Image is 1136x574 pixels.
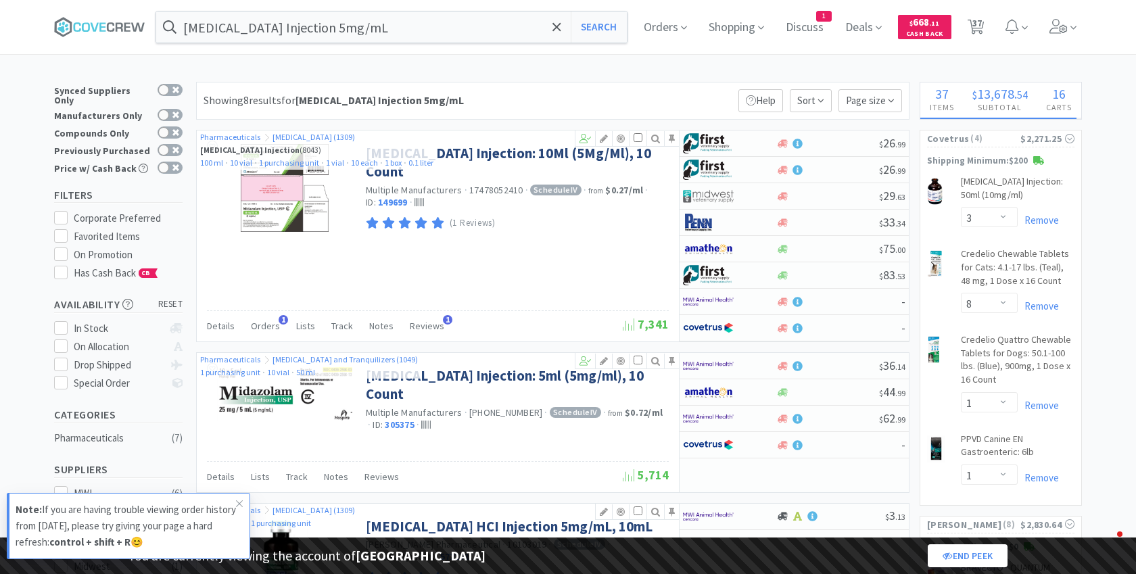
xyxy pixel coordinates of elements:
img: e1133ece90fa4a959c5ae41b0808c578_9.png [683,212,734,233]
a: Credelio Chewable Tablets for Cats: 4.1-17 lbs. (Teal), 48 mg, 1 Dose x 16 Count [961,247,1074,293]
div: ( 8043 ) [200,143,433,156]
iframe: Intercom live chat [1090,528,1122,560]
span: 5,714 [623,467,669,483]
span: . 34 [895,218,905,229]
div: Price w/ Cash Back [54,162,151,173]
a: [MEDICAL_DATA] (1309) [273,505,355,515]
strong: [MEDICAL_DATA] Injection [200,145,300,155]
div: $2,271.25 [1020,131,1074,146]
img: 9e431b1a4d5b46ebac27e48f7fc59c86_26756.png [927,178,943,205]
a: 1 purchasing unit [259,158,319,168]
span: ID: [366,196,408,208]
h4: Carts [1037,101,1081,114]
span: $ [879,139,883,149]
h5: Availability [54,297,183,312]
span: 37 [935,85,949,102]
span: · [404,158,406,168]
a: Credelio Quattro Chewable Tablets for Dogs: 50.1-100 lbs. (Blue), 900mg, 1 Dose x 16 Count [961,333,1074,391]
a: Pharmaceuticals [200,354,262,364]
div: Pharmaceuticals [54,430,164,446]
span: 54 [1017,88,1028,101]
img: 0c5fc74cca5d4ba786542a9d1826f5d9_309331.png [217,366,352,421]
a: $668.11Cash Back [898,9,951,45]
span: - [901,437,905,452]
p: If you are having trouble viewing order history from [DATE], please try giving your page a hard r... [16,502,236,550]
a: End Peek [928,544,1008,567]
span: · [380,158,383,168]
span: [PERSON_NAME] [927,517,1001,532]
span: · [584,184,586,196]
img: 601ab444e8e64922ade9df1ebfb78348_410224.png [241,144,329,232]
img: f6b2451649754179b5b4e0c70c3f7cb0_2.png [683,506,734,527]
strong: [GEOGRAPHIC_DATA] [356,547,486,564]
span: · [645,184,648,196]
strong: control + shift + R [49,535,131,548]
span: ( 4 ) [969,132,1020,145]
span: 1 [443,315,452,325]
span: 668 [909,16,939,28]
p: (1 Reviews) [450,216,496,231]
div: Special Order [74,375,164,391]
span: $ [879,362,883,372]
span: $ [972,88,977,101]
span: · [603,406,606,418]
a: Pharmaceuticals [200,132,262,142]
div: Compounds Only [54,126,151,138]
span: 33 [879,214,905,230]
div: On Allocation [74,339,164,355]
span: $ [879,388,883,398]
span: reset [158,297,183,312]
span: . 11 [929,19,939,28]
span: Schedule IV [550,407,601,418]
span: 1 [817,11,831,21]
span: . 99 [895,139,905,149]
span: · [544,406,547,418]
strong: Note: [16,503,42,516]
span: Reviews [364,471,399,483]
span: - [901,293,905,309]
span: Track [286,471,308,483]
span: $ [879,245,883,255]
span: 17478052410 [469,184,523,196]
a: [MEDICAL_DATA] Injection: 10Ml (5Mg/Ml), 10 Count [366,144,665,181]
span: · [417,418,419,431]
strong: $0.27 / ml [605,184,643,196]
span: 44 [879,384,905,400]
span: . 14 [895,362,905,372]
span: . 99 [895,166,905,176]
a: 50 ml [296,367,315,377]
div: Drop Shipped [74,357,164,373]
div: On Promotion [74,247,183,263]
span: Notes [369,320,394,332]
span: 26 [879,135,905,151]
div: MWI [74,485,158,502]
span: Details [207,471,235,483]
span: for [281,93,464,107]
span: CB [139,269,153,277]
p: You are currently viewing the account of [128,545,486,567]
a: 1 purchasing unit [251,518,311,528]
div: ( 6 ) [172,485,183,502]
img: f6b2451649754179b5b4e0c70c3f7cb0_2.png [683,291,734,312]
span: . 13 [895,512,905,522]
a: 37 [962,23,990,35]
h5: Suppliers [54,462,183,477]
span: $ [909,19,913,28]
span: 36 [879,358,905,373]
a: 1 box [385,158,402,168]
span: · [225,158,228,168]
span: 3 [885,508,905,523]
div: Synced Suppliers Only [54,84,151,105]
button: Search [571,11,627,43]
strong: $0.72 / ml [625,406,663,418]
a: Discuss1 [780,22,829,34]
img: 67d67680309e4a0bb49a5ff0391dcc42_6.png [683,265,734,285]
img: 67d67680309e4a0bb49a5ff0391dcc42_6.png [683,160,734,180]
span: 13,678 [977,85,1014,102]
a: 10 vial [230,158,252,168]
span: 75 [879,241,905,256]
div: Corporate Preferred [74,210,183,226]
span: . 63 [895,192,905,202]
a: [MEDICAL_DATA] (1309) [273,132,355,142]
a: [MEDICAL_DATA] Injection: 5ml (5mg/ml), 10 Count [366,366,665,404]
